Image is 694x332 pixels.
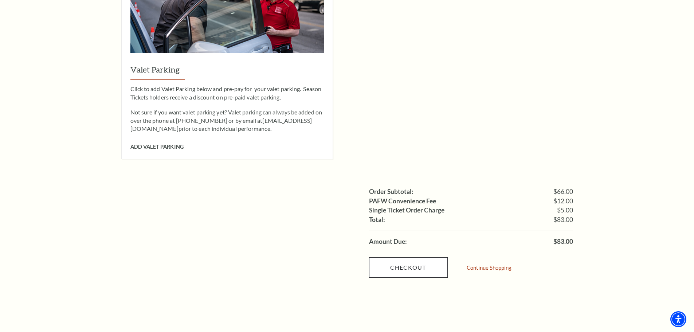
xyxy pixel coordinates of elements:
[369,188,413,195] label: Order Subtotal:
[369,207,444,214] label: Single Ticket Order Charge
[369,216,385,223] label: Total:
[130,85,324,101] p: Click to add Valet Parking below and pre-pay for your valet parking. Season Tickets holders recei...
[130,108,324,133] p: Not sure if you want valet parking yet? Valet parking can always be added on over the phone at [P...
[670,311,686,327] div: Accessibility Menu
[369,198,436,204] label: PAFW Convenience Fee
[369,238,407,245] label: Amount Due:
[553,198,573,204] span: $12.00
[130,64,324,80] h3: Valet Parking
[130,144,184,150] span: Add Valet Parking
[553,188,573,195] span: $66.00
[467,265,511,270] a: Continue Shopping
[553,216,573,223] span: $83.00
[369,257,448,278] a: Checkout
[553,238,573,245] span: $83.00
[557,207,573,214] span: $5.00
